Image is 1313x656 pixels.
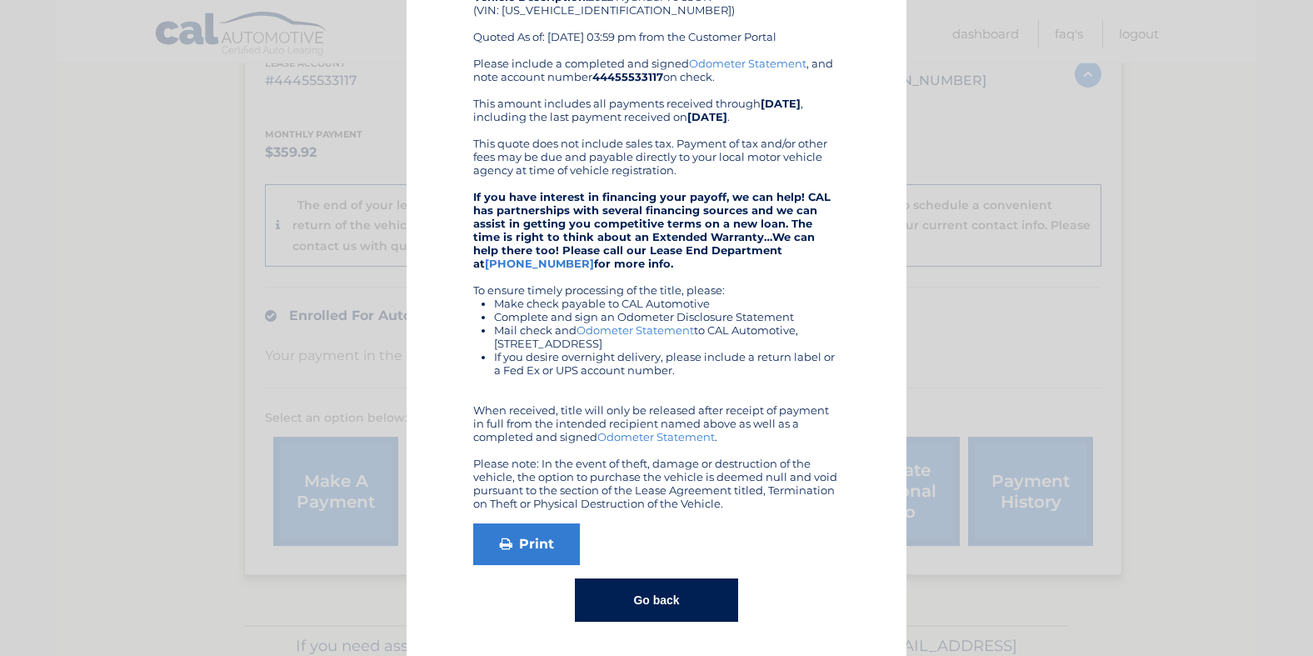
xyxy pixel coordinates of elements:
[575,578,737,622] button: Go back
[473,523,580,565] a: Print
[473,57,840,510] div: Please include a completed and signed , and note account number on check. This amount includes al...
[592,70,663,83] b: 44455533117
[473,190,831,270] strong: If you have interest in financing your payoff, we can help! CAL has partnerships with several fin...
[689,57,806,70] a: Odometer Statement
[494,310,840,323] li: Complete and sign an Odometer Disclosure Statement
[687,110,727,123] b: [DATE]
[494,323,840,350] li: Mail check and to CAL Automotive, [STREET_ADDRESS]
[761,97,801,110] b: [DATE]
[485,257,594,270] a: [PHONE_NUMBER]
[597,430,715,443] a: Odometer Statement
[577,323,694,337] a: Odometer Statement
[494,297,840,310] li: Make check payable to CAL Automotive
[494,350,840,377] li: If you desire overnight delivery, please include a return label or a Fed Ex or UPS account number.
